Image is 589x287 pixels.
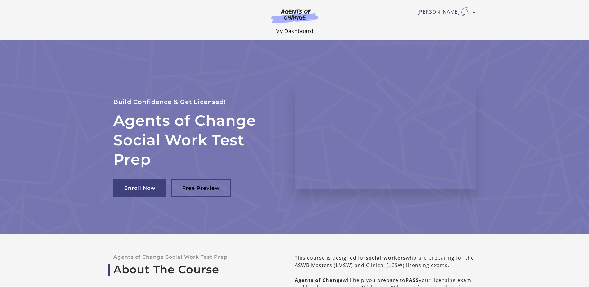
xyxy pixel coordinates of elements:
a: Toggle menu [417,7,473,17]
a: Free Preview [171,179,231,197]
b: PASS [406,277,419,284]
a: About The Course [113,263,275,276]
b: Agents of Change [295,277,343,284]
p: Agents of Change Social Work Test Prep [113,254,275,260]
a: My Dashboard [275,28,314,34]
p: Build Confidence & Get Licensed! [113,97,280,107]
a: Enroll Now [113,179,166,197]
h2: Agents of Change Social Work Test Prep [113,111,280,169]
b: social workers [366,254,406,261]
img: Agents of Change Logo [265,9,324,23]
